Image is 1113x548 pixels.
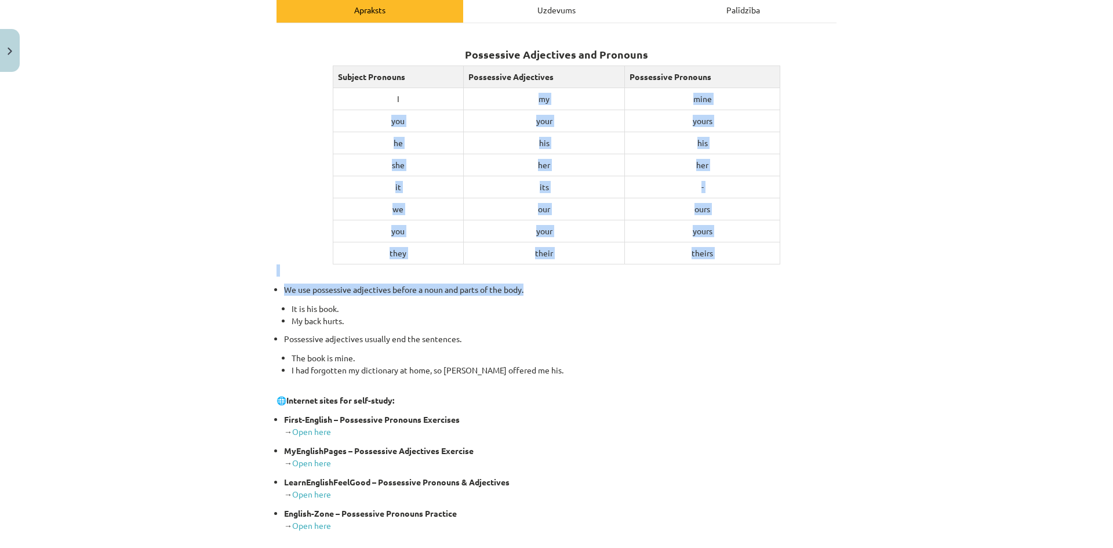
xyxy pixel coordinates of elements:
[333,220,464,242] td: you
[292,315,836,327] li: My back hurts.
[625,132,780,154] td: his
[277,382,836,407] p: 🌐
[284,508,457,518] strong: English-Zone – Possessive Pronouns Practice
[333,132,464,154] td: he
[625,242,780,264] td: theirs
[464,220,625,242] td: your
[464,154,625,176] td: her
[292,364,836,376] li: I had forgotten my dictionary at home, so [PERSON_NAME] offered me his.
[284,414,460,424] strong: First-English – Possessive Pronouns Exercises
[464,198,625,220] td: our
[333,242,464,264] td: they
[333,110,464,132] td: you
[284,476,836,500] p: →
[284,445,836,469] p: →
[464,242,625,264] td: their
[333,154,464,176] td: she
[625,220,780,242] td: yours
[292,352,836,364] li: The book is mine.
[464,132,625,154] td: his
[8,48,12,55] img: icon-close-lesson-0947bae3869378f0d4975bcd49f059093ad1ed9edebbc8119c70593378902aed.svg
[333,176,464,198] td: it
[284,333,836,345] p: Possessive adjectives usually end the sentences.
[292,520,331,531] a: Open here
[625,88,780,110] td: mine
[284,477,510,487] strong: LearnEnglishFeelGood – Possessive Pronouns & Adjectives
[292,426,331,437] a: Open here
[625,154,780,176] td: her
[625,176,780,198] td: -
[464,88,625,110] td: my
[292,303,836,315] li: It is his book.
[284,413,836,438] p: →
[625,198,780,220] td: ours
[284,445,474,456] strong: MyEnglishPages – Possessive Adjectives Exercise
[333,66,464,88] td: Subject Pronouns
[333,198,464,220] td: we
[284,507,836,532] p: →
[464,110,625,132] td: your
[464,66,625,88] td: Possessive Adjectives
[625,66,780,88] td: Possessive Pronouns
[464,176,625,198] td: its
[625,110,780,132] td: yours
[465,48,648,61] strong: Possessive Adjectives and Pronouns
[286,395,394,405] strong: Internet sites for self-study:
[333,88,464,110] td: I
[292,458,331,468] a: Open here
[284,284,836,296] p: We use possessive adjectives before a noun and parts of the body.
[292,489,331,499] a: Open here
